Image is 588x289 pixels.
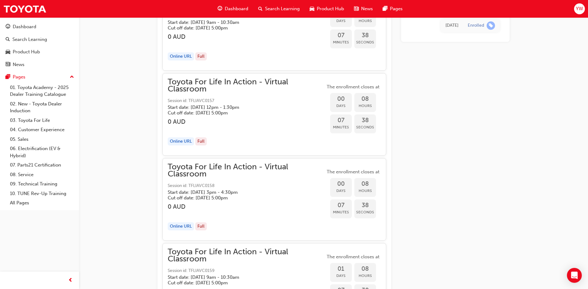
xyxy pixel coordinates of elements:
span: 01 [330,265,352,273]
button: Toyota For Life In Action - Virtual ClassroomSession id: TFLIAVC0158Start date: [DATE] 3pm - 4:30... [168,163,381,235]
div: Open Intercom Messenger [567,268,582,283]
span: Hours [354,272,376,279]
span: pages-icon [6,74,10,80]
a: All Pages [7,198,77,208]
a: News [2,59,77,70]
span: Hours [354,17,376,24]
span: 38 [354,202,376,209]
a: pages-iconPages [378,2,408,15]
span: search-icon [6,37,10,42]
div: Enrolled [468,23,484,29]
h3: 0 AUD [168,118,325,125]
a: guage-iconDashboard [213,2,253,15]
span: Toyota For Life In Action - Virtual Classroom [168,78,325,92]
a: Search Learning [2,34,77,45]
span: Seconds [354,209,376,216]
span: Minutes [330,39,352,46]
span: 08 [354,265,376,273]
h5: Cut off date: [DATE] 5:00pm [168,110,315,116]
span: Days [330,187,352,194]
button: YW [574,3,585,14]
span: Session id: TFLIAVC0158 [168,182,325,189]
a: 05. Sales [7,135,77,144]
div: Mon May 26 2025 10:42:30 GMT+1000 (Australian Eastern Standard Time) [445,22,458,29]
div: Pages [13,73,25,81]
a: 02. New - Toyota Dealer Induction [7,99,77,116]
span: News [361,5,373,12]
h5: Cut off date: [DATE] 5:00pm [168,25,315,31]
span: Days [330,17,352,24]
span: The enrollment closes at [325,253,381,260]
div: Online URL [168,137,194,146]
span: news-icon [6,62,10,68]
h3: 0 AUD [168,203,325,210]
span: The enrollment closes at [325,168,381,176]
a: car-iconProduct Hub [305,2,349,15]
img: Trak [3,2,46,16]
div: Dashboard [13,23,36,30]
h5: Start date: [DATE] 9am - 10:30am [168,20,315,25]
span: guage-icon [6,24,10,30]
span: 08 [354,180,376,188]
span: Session id: TFLIAVC0159 [168,267,325,274]
button: DashboardSearch LearningProduct HubNews [2,20,77,71]
span: Pages [390,5,403,12]
span: car-icon [6,49,10,55]
h5: Cut off date: [DATE] 5:00pm [168,280,315,286]
span: Hours [354,102,376,109]
div: Online URL [168,52,194,61]
span: pages-icon [383,5,387,13]
div: Online URL [168,222,194,231]
span: prev-icon [68,277,73,284]
span: 38 [354,32,376,39]
a: news-iconNews [349,2,378,15]
span: Search Learning [265,5,300,12]
div: Product Hub [13,48,40,56]
span: news-icon [354,5,359,13]
a: 03. Toyota For Life [7,116,77,125]
span: Session id: TFLIAVC0157 [168,97,325,104]
a: 08. Service [7,170,77,180]
span: 07 [330,202,352,209]
h5: Start date: [DATE] 3pm - 4:30pm [168,189,315,195]
a: 07. Parts21 Certification [7,160,77,170]
span: car-icon [310,5,314,13]
span: YW [576,5,583,12]
span: Dashboard [225,5,248,12]
h5: Cut off date: [DATE] 5:00pm [168,195,315,201]
span: Seconds [354,124,376,131]
span: up-icon [70,73,74,81]
span: Days [330,102,352,109]
div: Full [195,222,207,231]
span: 07 [330,32,352,39]
span: 38 [354,117,376,124]
a: Product Hub [2,46,77,58]
span: 07 [330,117,352,124]
h5: Start date: [DATE] 12pm - 1:30pm [168,104,315,110]
span: Hours [354,187,376,194]
div: Search Learning [12,36,47,43]
span: learningRecordVerb_ENROLL-icon [487,21,495,30]
h5: Start date: [DATE] 9am - 10:30am [168,274,315,280]
span: search-icon [258,5,263,13]
div: News [13,61,24,68]
button: Pages [2,71,77,83]
span: 00 [330,180,352,188]
button: Toyota For Life In Action - Virtual ClassroomSession id: TFLIAVC0157Start date: [DATE] 12pm - 1:3... [168,78,381,150]
span: guage-icon [218,5,222,13]
span: 00 [330,96,352,103]
span: Seconds [354,39,376,46]
a: 09. Technical Training [7,179,77,189]
span: Minutes [330,209,352,216]
span: Toyota For Life In Action - Virtual Classroom [168,163,325,177]
span: Minutes [330,124,352,131]
span: Toyota For Life In Action - Virtual Classroom [168,248,325,262]
span: Days [330,272,352,279]
a: Dashboard [2,21,77,33]
h3: 0 AUD [168,33,325,40]
span: The enrollment closes at [325,83,381,91]
a: search-iconSearch Learning [253,2,305,15]
a: 04. Customer Experience [7,125,77,135]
